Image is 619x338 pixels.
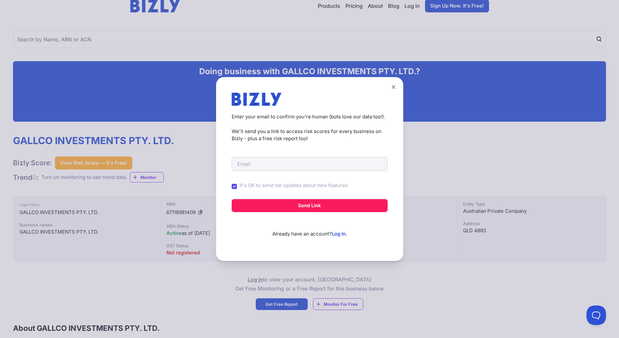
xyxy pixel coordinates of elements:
a: Log In [332,231,346,237]
iframe: Toggle Customer Support [587,305,606,325]
input: Email [232,157,388,171]
button: Send Link [232,199,388,212]
label: It's OK to send me updates about new features [239,182,348,189]
img: bizly_logo.svg [232,93,282,106]
p: Already have an account? . [232,220,388,238]
p: We'll send you a link to access risk scores for every business on Bizly - plus a free risk report... [232,128,388,142]
p: Enter your email to confirm you're human (bots love our data too!). [232,113,388,121]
